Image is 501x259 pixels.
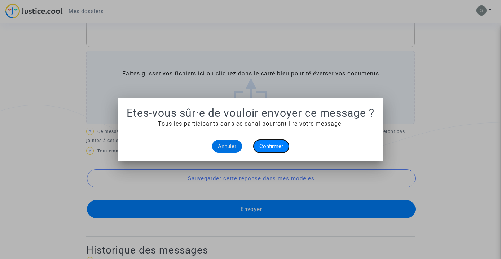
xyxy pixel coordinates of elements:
[218,143,236,150] span: Annuler
[254,140,289,153] button: Confirmer
[127,107,374,120] h1: Etes-vous sûr·e de vouloir envoyer ce message ?
[158,120,343,127] span: Tous les participants dans ce canal pourront lire votre message.
[259,143,283,150] span: Confirmer
[212,140,242,153] button: Annuler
